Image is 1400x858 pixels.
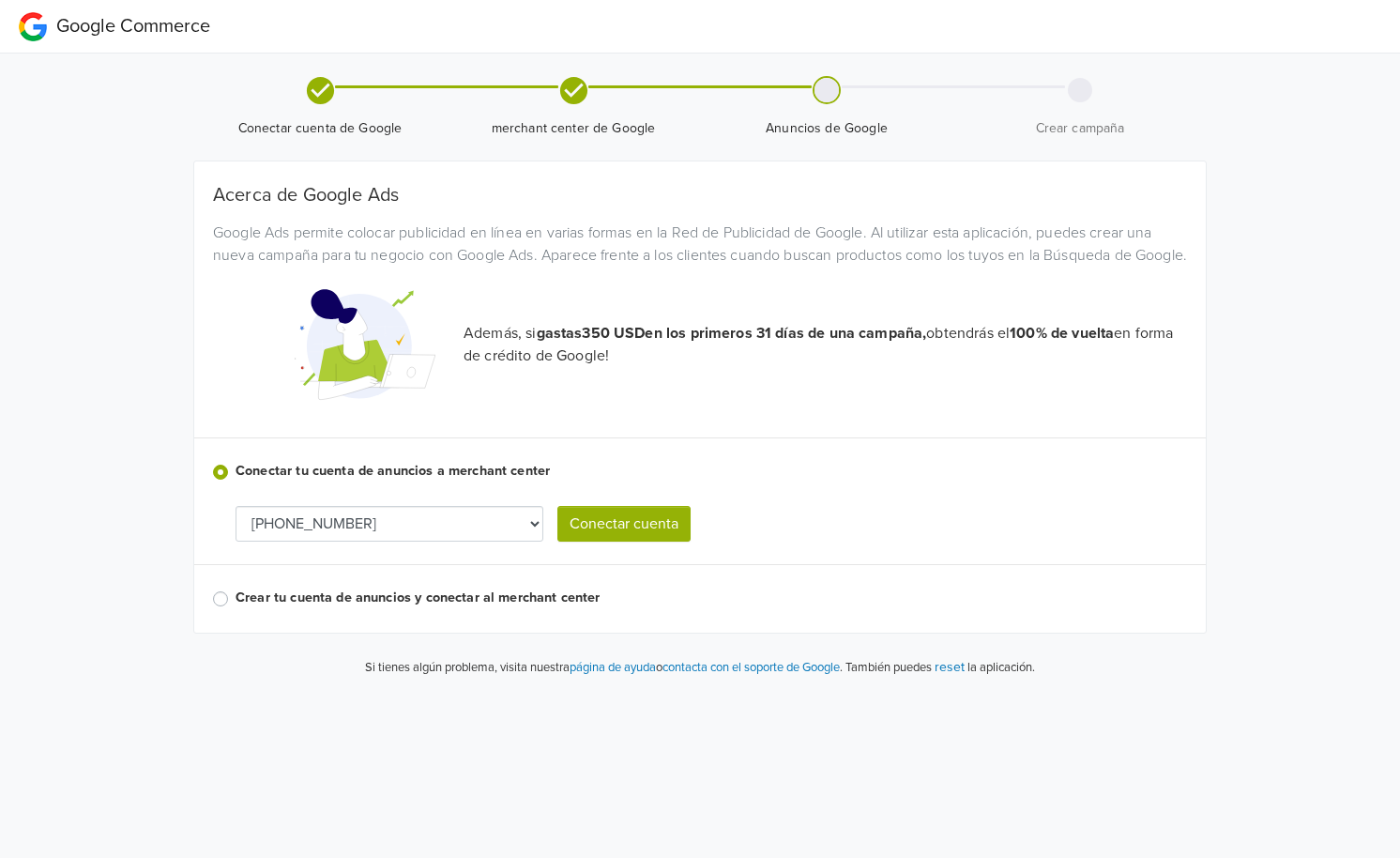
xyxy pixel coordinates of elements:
img: Google Promotional Codes [295,274,435,415]
p: Además, si obtendrás el en forma de crédito de Google! [464,322,1187,367]
a: contacta con el soporte de Google [662,660,840,675]
p: Si tienes algún problema, visita nuestra o . [365,659,843,678]
button: reset [935,656,965,678]
span: merchant center de Google [454,119,692,138]
span: Google Commerce [56,15,210,38]
span: Crear campaña [961,119,1199,138]
div: Google Ads permite colocar publicidad en línea en varias formas en la Red de Publicidad de Google... [199,222,1201,267]
label: Crear tu cuenta de anuncios y conectar al merchant center [236,588,1187,608]
p: También puedes la aplicación. [843,656,1035,678]
span: Anuncios de Google [708,119,946,138]
strong: gastas 350 USD en los primeros 31 días de una campaña, [537,324,927,343]
strong: 100% de vuelta [1010,324,1114,343]
a: página de ayuda [570,660,656,675]
h5: Acerca de Google Ads [213,184,1187,207]
button: Conectar cuenta [557,506,691,542]
label: Conectar tu cuenta de anuncios a merchant center [236,461,1187,482]
span: Conectar cuenta de Google [201,119,439,138]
